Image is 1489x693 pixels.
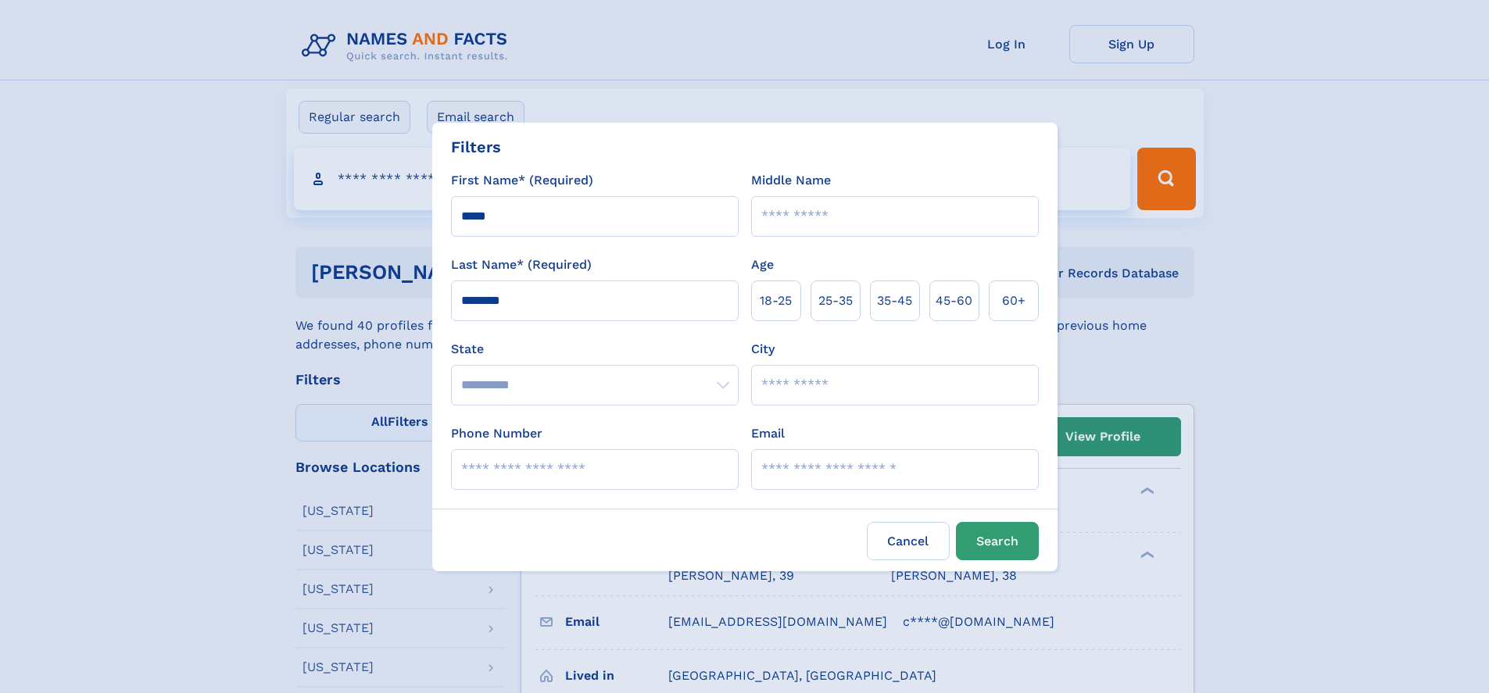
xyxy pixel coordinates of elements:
[877,291,912,310] span: 35‑45
[451,171,593,190] label: First Name* (Required)
[936,291,972,310] span: 45‑60
[818,291,853,310] span: 25‑35
[956,522,1039,560] button: Search
[451,424,542,443] label: Phone Number
[451,135,501,159] div: Filters
[751,255,774,274] label: Age
[1002,291,1025,310] span: 60+
[751,424,785,443] label: Email
[760,291,792,310] span: 18‑25
[751,340,775,359] label: City
[451,255,592,274] label: Last Name* (Required)
[867,522,950,560] label: Cancel
[751,171,831,190] label: Middle Name
[451,340,739,359] label: State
